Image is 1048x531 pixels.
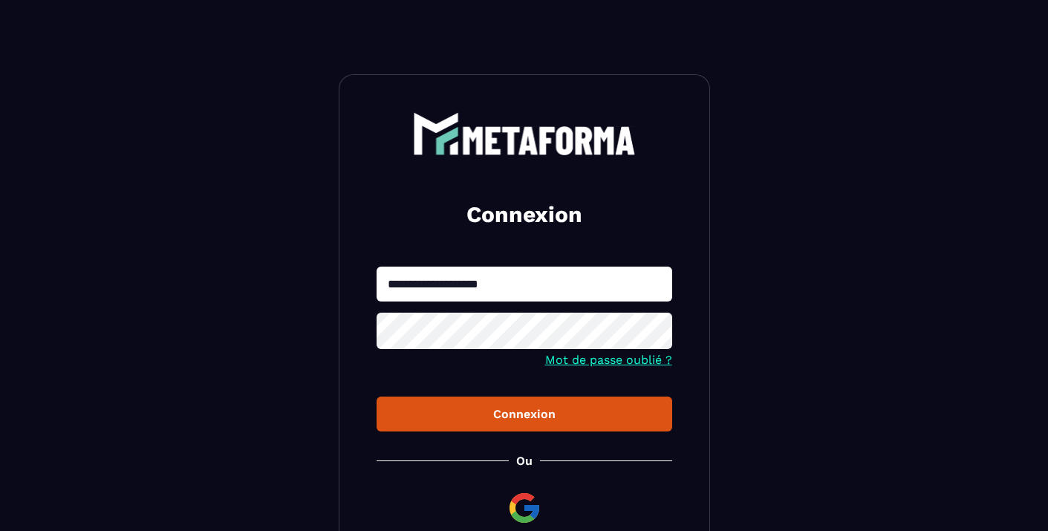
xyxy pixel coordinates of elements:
a: Mot de passe oublié ? [545,353,672,367]
h2: Connexion [394,200,654,229]
button: Connexion [377,397,672,431]
img: google [507,490,542,526]
p: Ou [516,454,533,468]
a: logo [377,112,672,155]
img: logo [413,112,636,155]
div: Connexion [388,407,660,421]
